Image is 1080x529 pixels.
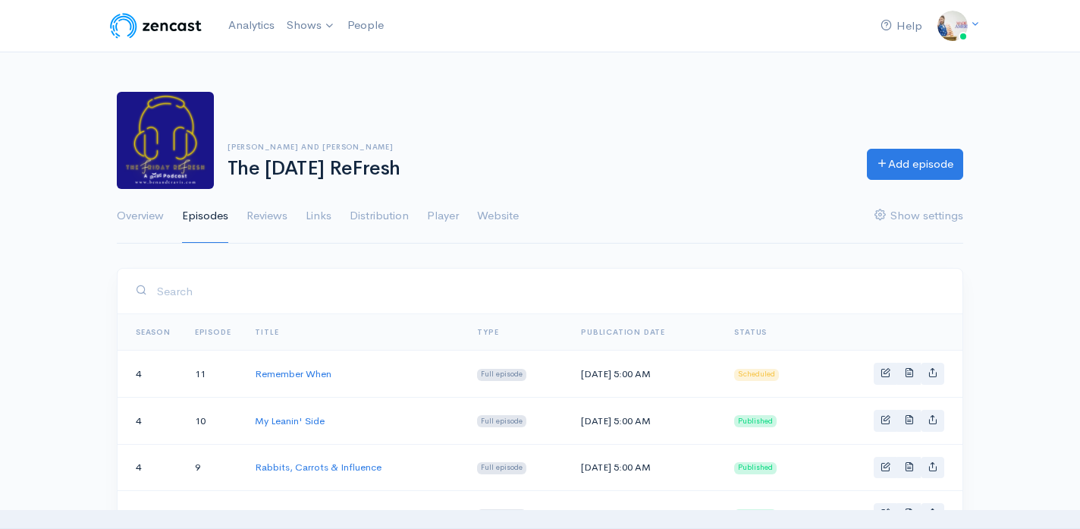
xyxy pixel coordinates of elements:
a: Type [477,327,498,337]
a: Shows [281,9,341,43]
span: Published [734,415,777,427]
td: 11 [183,351,243,398]
a: Overview [117,189,164,244]
div: Basic example [874,363,944,385]
td: 9 [183,444,243,491]
span: Published [734,462,777,474]
a: Episodes [182,189,228,244]
td: 4 [118,351,183,398]
input: Search [156,276,944,307]
div: Basic example [874,457,944,479]
td: [DATE] 5:00 AM [569,397,722,444]
a: Remember When [255,367,331,380]
td: 10 [183,397,243,444]
a: Show settings [874,189,963,244]
td: 4 [118,397,183,444]
h6: [PERSON_NAME] and [PERSON_NAME] [228,143,849,151]
span: Full episode [477,509,526,521]
div: Basic example [874,503,944,525]
a: Reviews [246,189,287,244]
a: Rabbits, Carrots & Influence [255,461,381,474]
img: ... [937,11,968,41]
a: Analytics [222,9,281,42]
h1: The [DATE] ReFresh [228,158,849,180]
a: Publication date [581,327,665,337]
a: People [341,9,390,42]
span: Full episode [477,415,526,427]
a: Add episode [867,149,963,180]
a: Three Keys for Teens [255,508,345,521]
a: Help [874,10,928,43]
a: Season [136,327,171,337]
a: My Leanin' Side [255,414,325,427]
a: Title [255,327,278,337]
span: Full episode [477,369,526,381]
a: Episode [195,327,231,337]
a: Player [427,189,459,244]
span: Scheduled [734,369,779,381]
span: Full episode [477,462,526,474]
td: 4 [118,444,183,491]
span: Status [734,327,767,337]
div: Basic example [874,410,944,432]
img: ZenCast Logo [108,11,204,41]
td: [DATE] 5:00 AM [569,444,722,491]
a: Links [306,189,331,244]
td: [DATE] 5:00 AM [569,351,722,398]
span: Published [734,509,777,521]
a: Website [477,189,519,244]
a: Distribution [350,189,409,244]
